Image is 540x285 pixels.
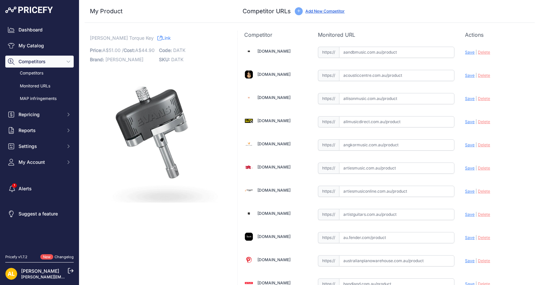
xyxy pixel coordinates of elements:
[478,142,490,147] span: Delete
[465,96,475,101] span: Save
[243,7,291,16] h3: Competitor URLs
[5,24,74,36] a: Dashboard
[318,232,339,243] span: https://
[318,209,339,220] span: https://
[318,163,339,174] span: https://
[90,46,155,55] p: A$
[476,235,477,240] span: |
[21,268,59,274] a: [PERSON_NAME]
[318,47,339,58] span: https://
[478,50,490,55] span: Delete
[339,116,455,127] input: allmusicdirect.com.au/product
[465,31,528,39] p: Actions
[257,211,290,216] a: [DOMAIN_NAME]
[124,47,135,53] span: Cost:
[171,57,183,62] span: DATK
[5,183,74,195] a: Alerts
[5,80,74,92] a: Monitored URLs
[339,139,455,151] input: angkormusic.com.au/product
[257,188,290,193] a: [DOMAIN_NAME]
[465,189,475,194] span: Save
[257,141,290,146] a: [DOMAIN_NAME]
[478,189,490,194] span: Delete
[19,143,62,150] span: Settings
[19,127,62,134] span: Reports
[173,47,185,53] span: DATK
[339,186,455,197] input: artiesmusiconline.com.au/product
[90,34,154,42] span: [PERSON_NAME] Torque Key
[476,212,477,217] span: |
[19,58,62,65] span: Competitors
[159,47,172,53] span: Code:
[318,186,339,197] span: https://
[339,70,455,81] input: acousticcentre.com.au/product
[5,109,74,120] button: Repricing
[476,166,477,170] span: |
[90,47,102,53] span: Price:
[465,142,475,147] span: Save
[476,50,477,55] span: |
[465,50,475,55] span: Save
[5,124,74,136] button: Reports
[40,254,53,260] span: New
[5,7,53,13] img: Pricefy Logo
[318,70,339,81] span: https://
[476,189,477,194] span: |
[476,119,477,124] span: |
[465,166,475,170] span: Save
[257,49,290,54] a: [DOMAIN_NAME]
[478,166,490,170] span: Delete
[478,73,490,78] span: Delete
[476,258,477,263] span: |
[5,24,74,246] nav: Sidebar
[465,258,475,263] span: Save
[19,111,62,118] span: Repricing
[257,118,290,123] a: [DOMAIN_NAME]
[141,47,155,53] span: 44.90
[5,156,74,168] button: My Account
[478,96,490,101] span: Delete
[5,254,27,260] div: Pricefy v1.7.2
[339,47,455,58] input: aandbmusic.com.au/product
[465,212,475,217] span: Save
[465,235,475,240] span: Save
[5,68,74,79] a: Competitors
[5,140,74,152] button: Settings
[318,116,339,127] span: https://
[339,255,455,266] input: australianpianowarehouse.com.au/product
[257,95,290,100] a: [DOMAIN_NAME]
[339,93,455,104] input: allisonmusic.com.au/product
[55,255,74,259] a: Changelog
[478,258,490,263] span: Delete
[339,163,455,174] input: artiesmusic.com.au/product
[244,31,307,39] p: Competitor
[478,212,490,217] span: Delete
[465,119,475,124] span: Save
[90,7,224,16] h3: My Product
[21,274,123,279] a: [PERSON_NAME][EMAIL_ADDRESS][DOMAIN_NAME]
[465,73,475,78] span: Save
[122,47,155,53] span: / A$
[5,93,74,105] a: MAP infringements
[5,40,74,52] a: My Catalog
[257,165,290,169] a: [DOMAIN_NAME]
[476,142,477,147] span: |
[257,72,290,77] a: [DOMAIN_NAME]
[105,57,143,62] span: [PERSON_NAME]
[478,235,490,240] span: Delete
[318,255,339,266] span: https://
[305,9,345,14] a: Add New Competitor
[476,73,477,78] span: |
[90,57,104,62] span: Brand:
[257,257,290,262] a: [DOMAIN_NAME]
[5,56,74,68] button: Competitors
[109,47,121,53] span: 51.00
[476,96,477,101] span: |
[159,57,170,62] span: SKU:
[257,234,290,239] a: [DOMAIN_NAME]
[318,31,455,39] p: Monitored URL
[478,119,490,124] span: Delete
[339,232,455,243] input: au.fender.com/product
[19,159,62,166] span: My Account
[339,209,455,220] input: artistguitars.com.au/product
